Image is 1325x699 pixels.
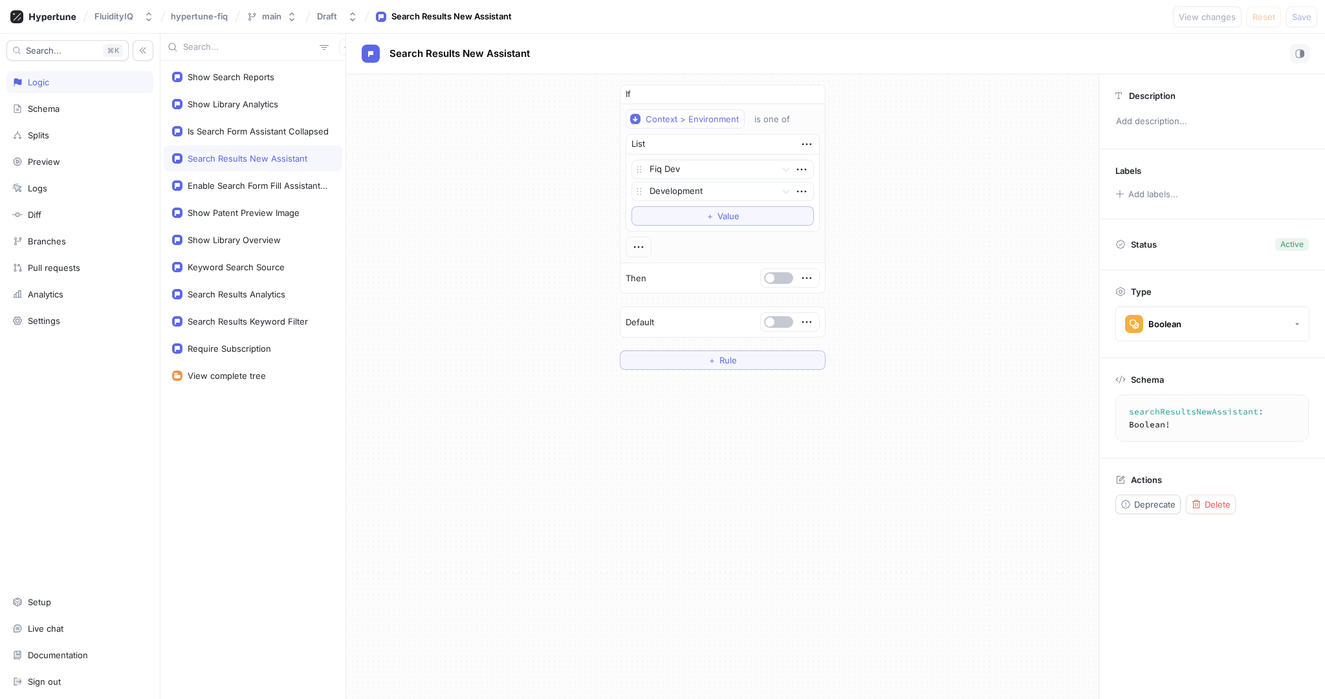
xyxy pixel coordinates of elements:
button: ＋Value [631,206,814,226]
span: ＋ [706,212,714,220]
button: FluidityIQ [89,6,159,27]
button: Delete [1186,495,1236,514]
button: Boolean [1115,306,1309,341]
div: Live chat [28,623,63,634]
div: Sign out [28,676,61,687]
div: Analytics [28,289,63,299]
div: View complete tree [188,371,266,381]
div: Draft [317,11,337,22]
span: Rule [719,356,737,364]
div: Show Search Reports [188,72,274,82]
div: Search Results Keyword Filter [188,316,308,327]
div: Setup [28,597,51,607]
button: ＋Rule [620,350,826,370]
span: Deprecate [1134,500,1176,508]
div: Boolean [1148,319,1181,330]
div: FluidityIQ [94,11,133,22]
div: Logic [28,77,49,87]
p: Status [1131,235,1157,253]
div: main [262,11,281,22]
p: Default [626,316,654,329]
p: Labels [1115,166,1141,176]
div: Active [1280,239,1304,250]
span: Search... [26,47,61,54]
div: Search Results New Assistant [391,10,512,23]
span: ＋ [708,356,716,364]
div: Preview [28,156,60,167]
button: View changes [1173,6,1242,27]
p: Add description... [1110,111,1314,133]
div: Settings [28,316,60,326]
div: is one of [754,114,790,125]
div: Show Patent Preview Image [188,208,300,218]
button: Save [1286,6,1317,27]
div: Search Results Analytics [188,289,285,299]
button: Draft [312,6,363,27]
div: K [103,44,123,57]
div: Schema [28,103,60,114]
button: Search...K [6,40,129,61]
span: Delete [1205,500,1231,508]
a: Documentation [6,644,153,666]
div: List [631,138,645,151]
span: Save [1292,13,1311,21]
button: main [241,6,302,27]
div: Show Library Overview [188,235,281,245]
div: Enable Search Form Fill Assistant UI [188,180,329,191]
button: Context > Environment [626,109,745,129]
div: Require Subscription [188,343,271,354]
p: Type [1131,286,1152,297]
p: Actions [1131,475,1162,485]
span: hypertune-fiq [171,12,228,21]
div: Context > Environment [646,114,739,125]
div: Branches [28,236,66,246]
div: Diff [28,210,41,220]
div: Pull requests [28,263,80,273]
span: Value [717,212,739,220]
p: Schema [1131,374,1164,385]
textarea: searchResultsNewAssistant: Boolean! [1121,400,1314,436]
span: View changes [1179,13,1236,21]
div: Is Search Form Assistant Collapsed [188,126,329,136]
span: Search Results New Assistant [389,48,530,59]
input: Search... [183,41,314,54]
div: Splits [28,130,49,140]
button: Deprecate [1115,495,1181,514]
p: If [626,88,631,101]
p: Then [626,272,646,285]
div: Show Library Analytics [188,99,278,109]
div: Search Results New Assistant [188,153,307,164]
button: Add labels... [1111,186,1182,202]
p: Description [1129,91,1176,101]
button: Reset [1247,6,1281,27]
button: is one of [749,109,809,129]
span: Reset [1253,13,1275,21]
div: Documentation [28,650,88,660]
div: Logs [28,183,47,193]
div: Keyword Search Source [188,262,285,272]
